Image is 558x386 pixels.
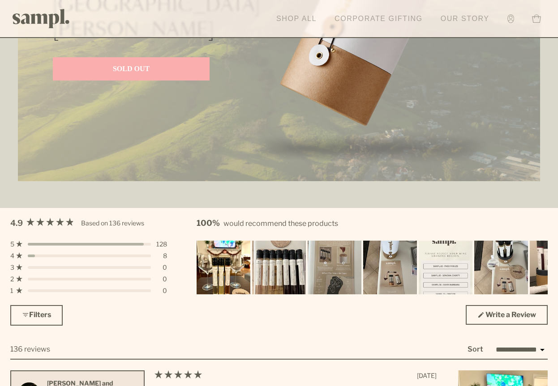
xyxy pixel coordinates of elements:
[417,372,437,379] span: [DATE]
[223,219,338,228] span: would recommend these products
[10,264,14,271] span: 3
[156,253,167,259] div: 8
[466,305,548,325] a: Write a Review
[156,288,167,294] div: 0
[156,241,167,247] div: 128
[10,305,63,326] button: Filters
[252,241,306,294] img: Customer-uploaded image, show more details
[474,241,528,294] img: Customer-uploaded image, show more details
[363,241,417,294] img: Customer-uploaded image, show more details
[197,241,250,294] img: Customer-uploaded image, show more details
[419,241,472,294] img: Customer-uploaded image, show more details
[81,218,144,228] div: Based on 136 reviews
[13,9,70,28] img: Sampl logo
[10,253,14,259] span: 4
[10,276,14,282] span: 2
[53,57,210,81] a: SOLD OUT
[29,310,51,319] span: Filters
[156,264,167,271] div: 0
[10,344,50,355] div: 136 reviews
[436,9,494,29] a: Our Story
[10,241,14,247] span: 5
[156,276,167,282] div: 0
[10,217,23,230] span: 4.9
[330,9,427,29] a: Corporate Gifting
[468,345,483,353] label: Sort
[308,241,361,294] img: Customer-uploaded image, show more details
[62,64,201,74] p: SOLD OUT
[10,288,13,294] span: 1
[272,9,321,29] a: Shop All
[197,241,548,294] div: Carousel of customer-uploaded media. Press left and right arrows to navigate. Press enter or spac...
[197,218,220,228] strong: 100%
